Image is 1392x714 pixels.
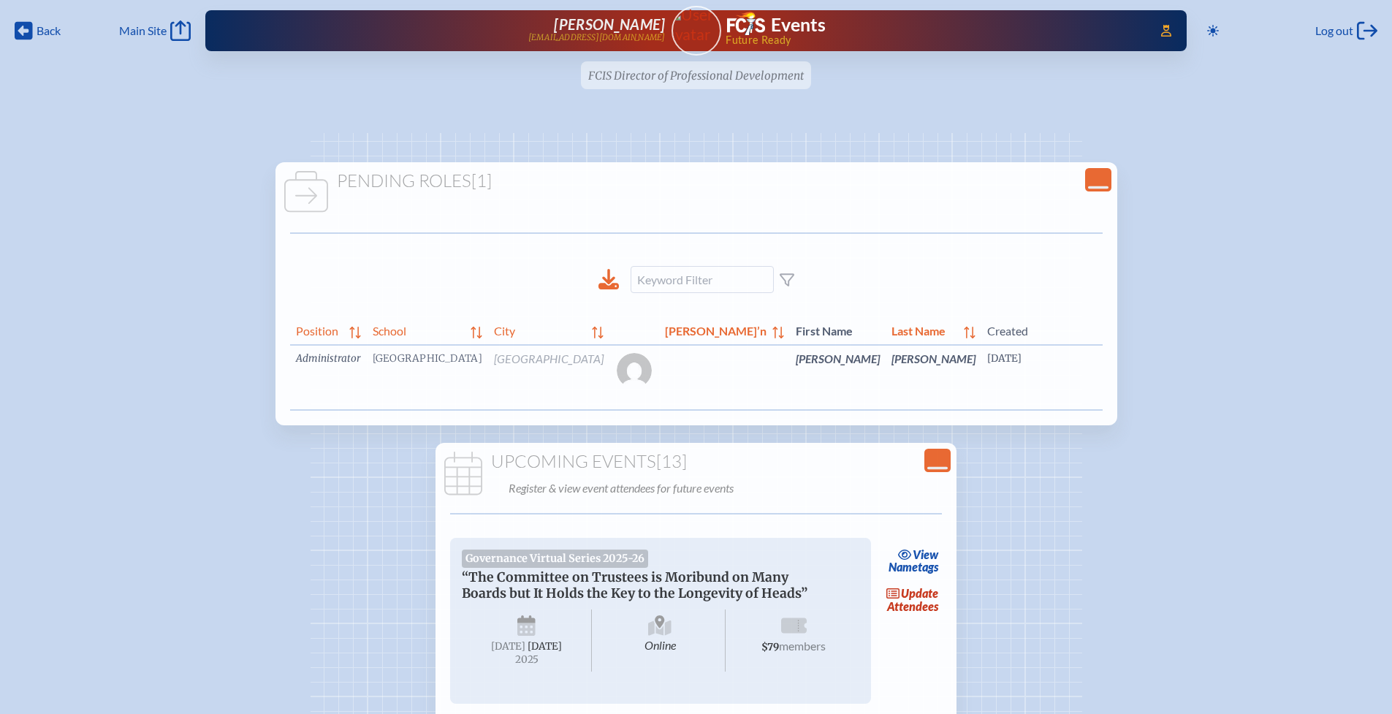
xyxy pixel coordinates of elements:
[462,569,807,601] span: “The Committee on Trustees is Moribund on Many Boards but It Holds the Key to the Longevity of He...
[891,321,958,338] span: Last Name
[598,269,619,290] div: Download to CSV
[886,345,981,410] td: [PERSON_NAME]
[1315,23,1353,38] span: Log out
[981,345,1157,410] td: [DATE]
[473,654,580,665] span: 2025
[617,353,652,388] img: Gravatar
[441,452,951,472] h1: Upcoming Events
[119,20,191,41] a: Main Site
[656,450,687,472] span: [13]
[901,586,938,600] span: update
[528,33,666,42] p: [EMAIL_ADDRESS][DOMAIN_NAME]
[631,266,774,293] input: Keyword Filter
[119,23,167,38] span: Main Site
[727,12,826,38] a: FCIS LogoEvents
[665,5,727,44] img: User Avatar
[883,583,943,617] a: updateAttendees
[367,345,489,410] td: [GEOGRAPHIC_DATA]
[528,640,562,653] span: [DATE]
[252,16,666,45] a: [PERSON_NAME][EMAIL_ADDRESS][DOMAIN_NAME]
[727,12,765,35] img: Florida Council of Independent Schools
[290,345,367,410] td: Administrator
[37,23,61,38] span: Back
[509,478,948,498] p: Register & view event attendees for future events
[761,641,779,653] span: $79
[727,12,1141,45] div: FCIS Events — Future ready
[771,16,826,34] h1: Events
[672,6,721,56] a: User Avatar
[987,321,1151,338] span: Created
[494,321,586,338] span: City
[488,345,609,410] td: [GEOGRAPHIC_DATA]
[595,609,726,671] span: Online
[790,345,886,410] td: [PERSON_NAME]
[296,321,343,338] span: Position
[471,170,492,191] span: [1]
[462,550,649,567] span: Governance Virtual Series 2025-26
[373,321,465,338] span: School
[796,321,880,338] span: First Name
[913,547,938,561] span: view
[491,640,525,653] span: [DATE]
[726,35,1140,45] span: Future Ready
[665,321,767,338] span: [PERSON_NAME]’n
[281,171,1111,191] h1: Pending Roles
[554,15,665,33] span: [PERSON_NAME]
[779,639,826,653] span: members
[885,544,943,577] a: viewNametags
